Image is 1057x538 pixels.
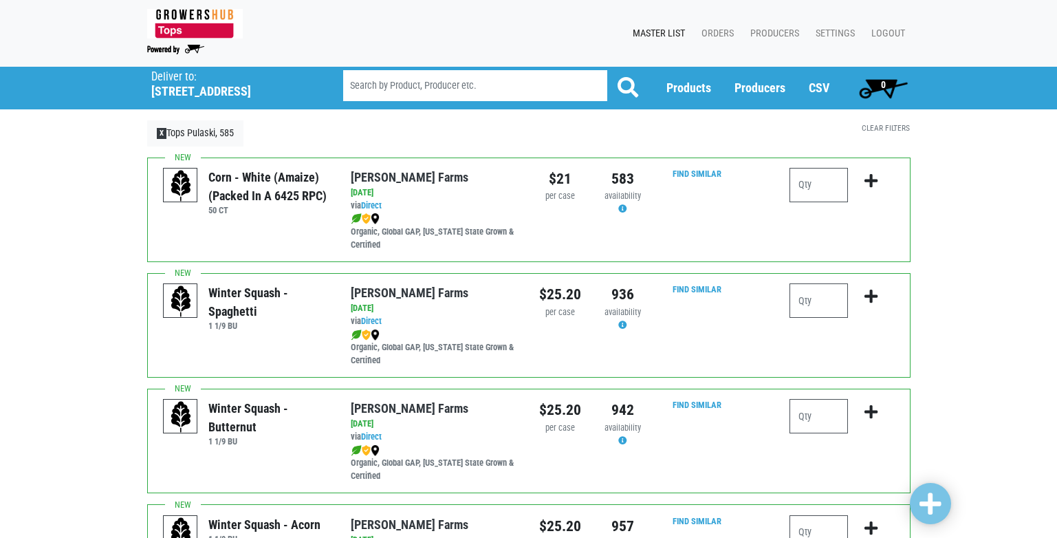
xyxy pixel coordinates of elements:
[208,321,330,331] h6: 1 1/9 BU
[147,9,243,39] img: 279edf242af8f9d49a69d9d2afa010fb.png
[673,516,721,526] a: Find Similar
[208,515,320,534] div: Winter Squash - Acorn
[739,21,805,47] a: Producers
[351,401,468,416] a: [PERSON_NAME] Farms
[362,445,371,456] img: safety-e55c860ca8c00a9c171001a62a92dabd.png
[622,21,690,47] a: Master List
[351,186,518,200] div: [DATE]
[862,123,910,133] a: Clear Filters
[604,307,641,317] span: availability
[690,21,739,47] a: Orders
[539,190,581,203] div: per case
[151,84,308,99] h5: [STREET_ADDRESS]
[351,302,518,315] div: [DATE]
[351,213,362,224] img: leaf-e5c59151409436ccce96b2ca1b28e03c.png
[164,284,198,319] img: placeholder-variety-43d6402dacf2d531de610a020419775a.svg
[673,400,721,410] a: Find Similar
[164,400,198,434] img: placeholder-variety-43d6402dacf2d531de610a020419775a.svg
[208,205,330,215] h6: 50 CT
[208,399,330,436] div: Winter Squash - Butternut
[208,168,330,205] div: Corn - White (Amaize) (Packed in a 6425 RPC)
[157,128,167,139] span: X
[208,283,330,321] div: Winter Squash - Spaghetti
[789,399,848,433] input: Qty
[673,284,721,294] a: Find Similar
[371,213,380,224] img: map_marker-0e94453035b3232a4d21701695807de9.png
[539,515,581,537] div: $25.20
[805,21,860,47] a: Settings
[351,213,518,252] div: Organic, Global GAP, [US_STATE] State Grown & Certified
[602,515,644,537] div: 957
[371,330,380,341] img: map_marker-0e94453035b3232a4d21701695807de9.png
[734,80,785,95] a: Producers
[351,418,518,431] div: [DATE]
[361,200,382,211] a: Direct
[164,169,198,203] img: placeholder-variety-43d6402dacf2d531de610a020419775a.svg
[351,445,362,456] img: leaf-e5c59151409436ccce96b2ca1b28e03c.png
[602,399,644,421] div: 942
[602,283,644,305] div: 936
[362,213,371,224] img: safety-e55c860ca8c00a9c171001a62a92dabd.png
[539,283,581,305] div: $25.20
[208,436,330,446] h6: 1 1/9 BU
[371,445,380,456] img: map_marker-0e94453035b3232a4d21701695807de9.png
[151,67,318,99] span: Tops Pulaski, 585 (3830 Rome Rd, Richland, NY 13142, USA)
[351,517,468,532] a: [PERSON_NAME] Farms
[789,283,848,318] input: Qty
[853,74,914,102] a: 0
[361,431,382,442] a: Direct
[539,306,581,319] div: per case
[151,70,308,84] p: Deliver to:
[860,21,911,47] a: Logout
[604,191,641,201] span: availability
[539,399,581,421] div: $25.20
[789,168,848,202] input: Qty
[351,328,518,367] div: Organic, Global GAP, [US_STATE] State Grown & Certified
[539,168,581,190] div: $21
[351,330,362,341] img: leaf-e5c59151409436ccce96b2ca1b28e03c.png
[809,80,829,95] a: CSV
[351,200,518,213] div: via
[351,315,518,328] div: via
[343,70,607,101] input: Search by Product, Producer etc.
[351,170,468,184] a: [PERSON_NAME] Farms
[351,431,518,444] div: via
[361,316,382,326] a: Direct
[147,45,204,54] img: Powered by Big Wheelbarrow
[362,330,371,341] img: safety-e55c860ca8c00a9c171001a62a92dabd.png
[539,422,581,435] div: per case
[351,286,468,300] a: [PERSON_NAME] Farms
[602,168,644,190] div: 583
[881,79,886,90] span: 0
[351,444,518,483] div: Organic, Global GAP, [US_STATE] State Grown & Certified
[147,120,244,147] a: XTops Pulaski, 585
[673,169,721,179] a: Find Similar
[666,80,711,95] a: Products
[604,422,641,433] span: availability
